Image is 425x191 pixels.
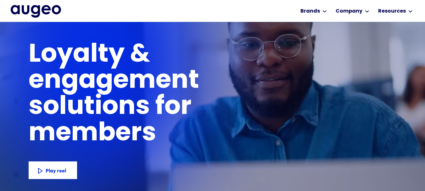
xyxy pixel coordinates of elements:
a: home [11,5,61,18]
h1: members [29,121,184,147]
a: Play reel [29,161,77,179]
h1: Loyalty & engagement solutions for [29,42,300,121]
div: Company [336,8,362,15]
div: Brands [300,8,320,15]
div: Resources [378,8,406,15]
